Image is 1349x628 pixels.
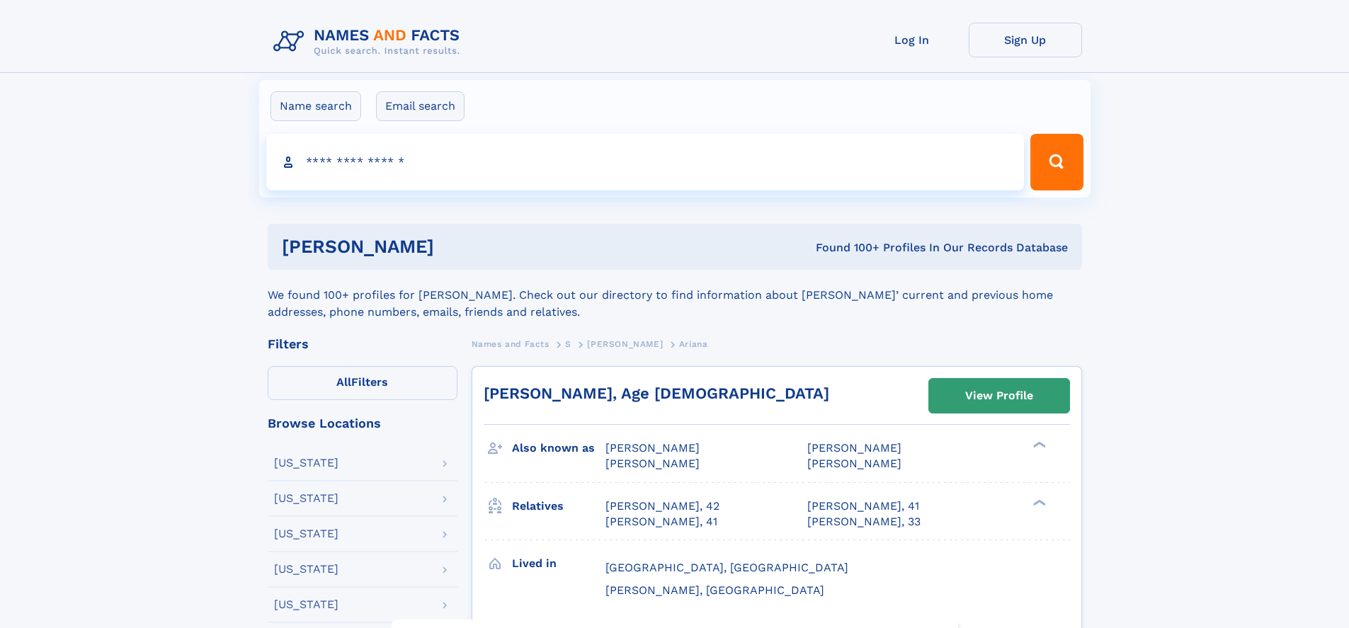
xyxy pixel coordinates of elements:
[1030,498,1047,507] div: ❯
[336,375,351,389] span: All
[274,493,338,504] div: [US_STATE]
[969,23,1082,57] a: Sign Up
[965,379,1033,412] div: View Profile
[807,457,901,470] span: [PERSON_NAME]
[565,335,571,353] a: S
[679,339,708,349] span: Ariana
[807,441,901,455] span: [PERSON_NAME]
[605,514,717,530] a: [PERSON_NAME], 41
[512,436,605,460] h3: Also known as
[484,384,829,402] a: [PERSON_NAME], Age [DEMOGRAPHIC_DATA]
[605,441,700,455] span: [PERSON_NAME]
[807,498,919,514] a: [PERSON_NAME], 41
[268,270,1082,321] div: We found 100+ profiles for [PERSON_NAME]. Check out our directory to find information about [PERS...
[1030,440,1047,450] div: ❯
[268,417,457,430] div: Browse Locations
[274,457,338,469] div: [US_STATE]
[268,366,457,400] label: Filters
[472,335,550,353] a: Names and Facts
[565,339,571,349] span: S
[625,240,1068,256] div: Found 100+ Profiles In Our Records Database
[1030,134,1083,190] button: Search Button
[274,528,338,539] div: [US_STATE]
[266,134,1025,190] input: search input
[376,91,465,121] label: Email search
[282,238,625,256] h1: [PERSON_NAME]
[512,494,605,518] h3: Relatives
[268,338,457,350] div: Filters
[605,498,719,514] a: [PERSON_NAME], 42
[268,23,472,61] img: Logo Names and Facts
[271,91,361,121] label: Name search
[512,552,605,576] h3: Lived in
[605,583,824,597] span: [PERSON_NAME], [GEOGRAPHIC_DATA]
[605,561,848,574] span: [GEOGRAPHIC_DATA], [GEOGRAPHIC_DATA]
[274,599,338,610] div: [US_STATE]
[807,514,921,530] a: [PERSON_NAME], 33
[929,379,1069,413] a: View Profile
[587,335,663,353] a: [PERSON_NAME]
[274,564,338,575] div: [US_STATE]
[605,457,700,470] span: [PERSON_NAME]
[587,339,663,349] span: [PERSON_NAME]
[855,23,969,57] a: Log In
